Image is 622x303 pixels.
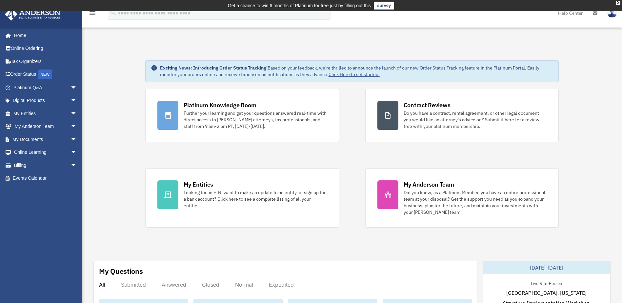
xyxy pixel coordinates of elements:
[89,11,96,17] a: menu
[160,65,268,71] strong: Exciting News: Introducing Order Status Tracking!
[38,70,52,79] div: NEW
[5,81,87,94] a: Platinum Q&Aarrow_drop_down
[365,89,559,142] a: Contract Reviews Do you have a contract, rental agreement, or other legal document you would like...
[374,2,394,10] a: survey
[483,261,610,274] div: [DATE]-[DATE]
[160,65,553,78] div: Based on your feedback, we're thrilled to announce the launch of our new Order Status Tracking fe...
[121,281,146,288] div: Submitted
[184,101,256,109] div: Platinum Knowledge Room
[70,81,84,94] span: arrow_drop_down
[184,180,213,189] div: My Entities
[5,133,87,146] a: My Documentsarrow_drop_down
[5,159,87,172] a: Billingarrow_drop_down
[404,189,547,215] div: Did you know, as a Platinum Member, you have an entire professional team at your disposal? Get th...
[70,133,84,146] span: arrow_drop_down
[99,266,143,276] div: My Questions
[99,281,105,288] div: All
[70,159,84,172] span: arrow_drop_down
[70,107,84,120] span: arrow_drop_down
[110,9,117,16] i: search
[70,146,84,159] span: arrow_drop_down
[329,71,380,77] a: Click Here to get started!
[5,55,87,68] a: Tax Organizers
[5,146,87,159] a: Online Learningarrow_drop_down
[616,1,620,5] div: close
[89,9,96,17] i: menu
[269,281,294,288] div: Expedited
[235,281,253,288] div: Normal
[5,107,87,120] a: My Entitiesarrow_drop_down
[145,168,339,228] a: My Entities Looking for an EIN, want to make an update to an entity, or sign up for a bank accoun...
[202,281,219,288] div: Closed
[184,189,327,209] div: Looking for an EIN, want to make an update to an entity, or sign up for a bank account? Click her...
[5,68,87,81] a: Order StatusNEW
[70,120,84,133] span: arrow_drop_down
[5,120,87,133] a: My Anderson Teamarrow_drop_down
[5,94,87,107] a: Digital Productsarrow_drop_down
[5,172,87,185] a: Events Calendar
[5,42,87,55] a: Online Ordering
[162,281,186,288] div: Answered
[228,2,371,10] div: Get a chance to win 6 months of Platinum for free just by filling out this
[365,168,559,228] a: My Anderson Team Did you know, as a Platinum Member, you have an entire professional team at your...
[404,101,451,109] div: Contract Reviews
[404,180,454,189] div: My Anderson Team
[145,89,339,142] a: Platinum Knowledge Room Further your learning and get your questions answered real-time with dire...
[5,29,84,42] a: Home
[526,279,567,286] div: Live & In-Person
[506,289,587,297] span: [GEOGRAPHIC_DATA], [US_STATE]
[404,110,547,130] div: Do you have a contract, rental agreement, or other legal document you would like an attorney's ad...
[70,94,84,108] span: arrow_drop_down
[184,110,327,130] div: Further your learning and get your questions answered real-time with direct access to [PERSON_NAM...
[607,8,617,18] img: User Pic
[3,8,62,21] img: Anderson Advisors Platinum Portal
